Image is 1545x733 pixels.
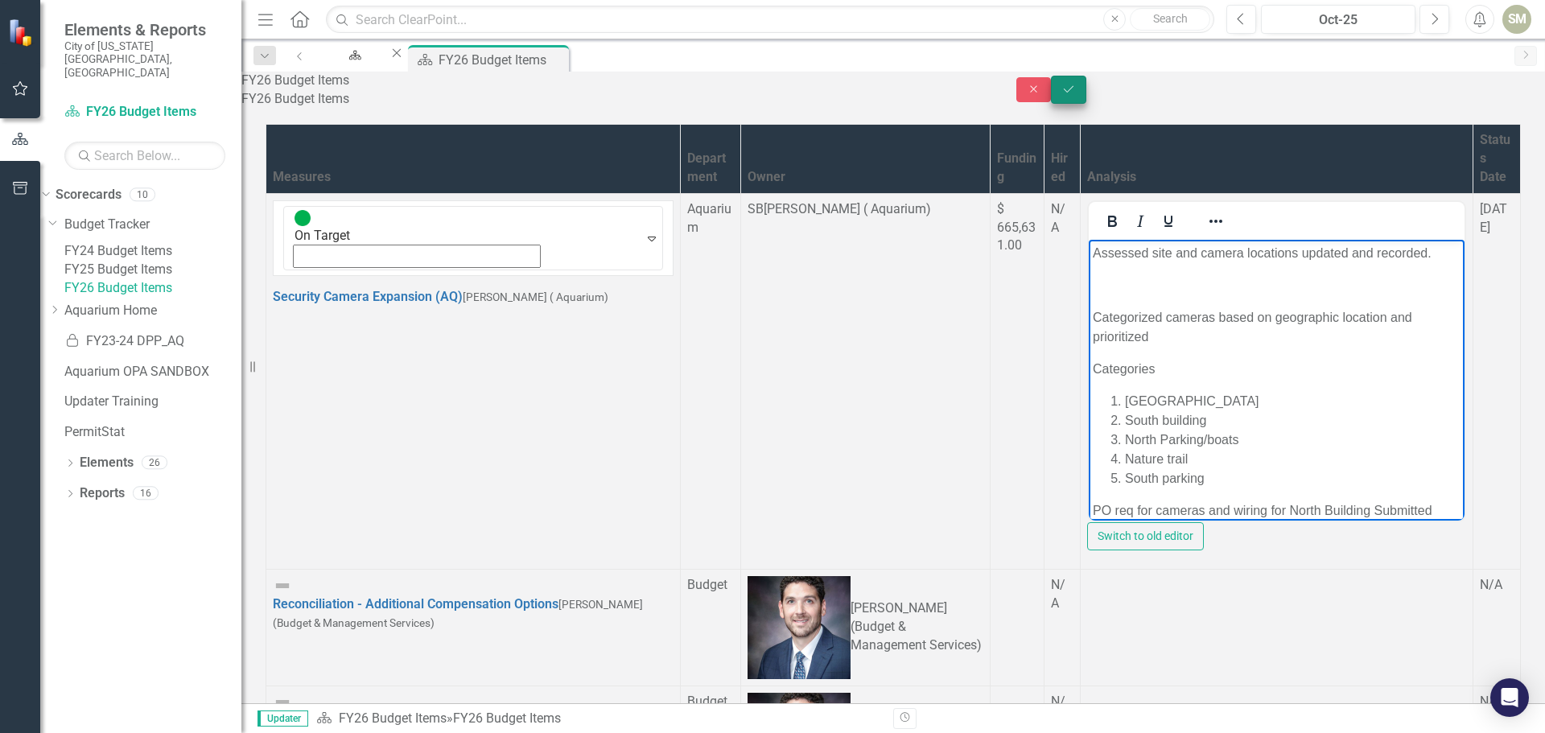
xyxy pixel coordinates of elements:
[997,201,1036,253] span: $ 665,631.00
[748,576,851,679] img: Kevin Chatellier
[273,289,463,304] a: Security Camera Expansion (AQ)
[687,577,727,592] span: Budget
[1267,10,1410,30] div: Oct-25
[64,279,241,298] a: FY26 Budget Items
[273,576,292,595] img: Not Defined
[64,39,225,79] small: City of [US_STATE][GEOGRAPHIC_DATA], [GEOGRAPHIC_DATA]
[851,599,983,655] div: [PERSON_NAME] (Budget & Management Services)
[295,210,311,226] img: On Target
[1502,5,1531,34] button: SM
[8,18,36,46] img: ClearPoint Strategy
[1087,168,1466,187] div: Analysis
[997,150,1037,187] div: Funding
[1127,210,1154,233] button: Italic
[339,710,447,726] a: FY26 Budget Items
[687,150,734,187] div: Department
[1480,693,1514,711] div: N/A
[64,103,225,121] a: FY26 Budget Items
[1480,131,1514,187] div: Status Date
[64,216,241,234] a: Budget Tracker
[133,487,159,500] div: 16
[1098,210,1126,233] button: Bold
[748,168,983,187] div: Owner
[295,227,633,245] div: On Target
[64,261,241,279] a: FY25 Budget Items
[1490,678,1529,717] div: Open Intercom Messenger
[273,168,674,187] div: Measures
[80,454,134,472] a: Elements
[142,456,167,470] div: 26
[1089,240,1465,521] iframe: Rich Text Area
[764,200,931,219] div: [PERSON_NAME] ( Aquarium)
[273,598,643,629] small: [PERSON_NAME] (Budget & Management Services)
[64,423,241,442] a: PermitStat
[64,332,241,351] a: FY23-24 DPP_AQ
[241,72,992,90] div: FY26 Budget Items
[463,290,608,303] small: [PERSON_NAME] ( Aquarium)
[1087,522,1204,550] button: Switch to old editor
[748,200,764,219] div: SB
[316,45,389,65] a: Aquarium
[273,596,558,612] a: Reconciliation - Additional Compensation Options
[1051,201,1065,235] span: N/A
[1480,576,1514,595] div: N/A
[1153,12,1188,25] span: Search
[453,710,561,726] div: FY26 Budget Items
[64,242,241,261] a: FY24 Budget Items
[687,201,731,235] span: Aquarium
[1051,577,1065,611] span: N/A
[64,302,241,320] a: Aquarium Home
[1130,8,1210,31] button: Search
[1051,694,1065,727] span: N/A
[1261,5,1415,34] button: Oct-25
[241,90,992,109] div: FY26 Budget Items
[56,186,122,204] a: Scorecards
[257,710,308,727] span: Updater
[64,363,241,381] a: Aquarium OPA SANDBOX
[326,6,1214,34] input: Search ClearPoint...
[64,142,225,170] input: Search Below...
[1051,150,1073,187] div: Hired
[80,484,125,503] a: Reports
[439,50,565,70] div: FY26 Budget Items
[64,20,225,39] span: Elements & Reports
[331,60,374,80] div: Aquarium
[1480,201,1507,235] span: [DATE]
[316,710,881,728] div: »
[130,187,155,201] div: 10
[64,393,241,411] a: Updater Training
[1155,210,1182,233] button: Underline
[273,693,292,712] img: Not Defined
[687,694,727,709] span: Budget
[1202,210,1230,233] button: Reveal or hide additional toolbar items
